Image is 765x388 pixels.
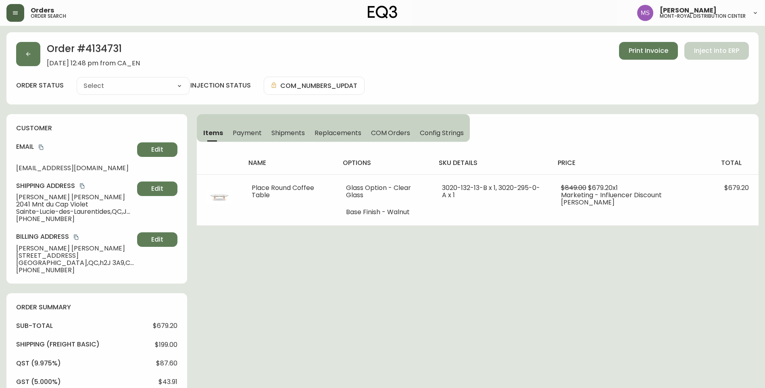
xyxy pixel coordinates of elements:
img: 3020-132-RN-400-1-ckginj6da2q8m0138z5ddgwa3.jpg [206,184,232,210]
h4: Billing Address [16,232,134,241]
button: Edit [137,232,177,247]
h5: mont-royal distribution center [660,14,746,19]
h4: name [248,159,330,167]
span: [DATE] 12:48 pm from CA_EN [47,60,140,67]
span: Print Invoice [629,46,668,55]
img: logo [368,6,398,19]
li: Base Finish - Walnut [346,209,423,216]
h4: sub-total [16,321,53,330]
button: copy [72,233,80,241]
span: $679.20 [724,183,749,192]
span: 3020-132-13-B x 1, 3020-295-0-A x 1 [442,183,540,200]
span: 2041 Mnt du Cap Violet [16,201,134,208]
span: Edit [151,184,163,193]
h4: Email [16,142,134,151]
span: [PERSON_NAME] [660,7,717,14]
span: [PHONE_NUMBER] [16,215,134,223]
button: Edit [137,142,177,157]
button: copy [78,182,86,190]
h4: options [343,159,426,167]
h2: Order # 4134731 [47,42,140,60]
span: Replacements [315,129,361,137]
span: $849.00 [561,183,586,192]
h4: order summary [16,303,177,312]
label: order status [16,81,64,90]
h5: order search [31,14,66,19]
span: Place Round Coffee Table [252,183,314,200]
span: $43.91 [158,378,177,386]
h4: customer [16,124,177,133]
span: COM Orders [371,129,411,137]
span: Edit [151,235,163,244]
h4: total [721,159,752,167]
span: $679.20 [153,322,177,330]
span: [STREET_ADDRESS] [16,252,134,259]
span: $679.20 x 1 [588,183,618,192]
h4: sku details [439,159,545,167]
span: Sainte-Lucie-des-Laurentides , QC , J0T 2J0 , CA [16,208,134,215]
button: Print Invoice [619,42,678,60]
span: Edit [151,145,163,154]
span: [EMAIL_ADDRESS][DOMAIN_NAME] [16,165,134,172]
h4: Shipping Address [16,181,134,190]
span: [GEOGRAPHIC_DATA] , QC , h2J 3A9 , CA [16,259,134,267]
span: Items [203,129,223,137]
span: Marketing - Influencer Discount [PERSON_NAME] [561,190,662,207]
span: Orders [31,7,54,14]
span: [PERSON_NAME] [PERSON_NAME] [16,194,134,201]
span: [PERSON_NAME] [PERSON_NAME] [16,245,134,252]
h4: gst (5.000%) [16,378,61,386]
span: $87.60 [156,360,177,367]
span: $199.00 [155,341,177,348]
h4: injection status [190,81,251,90]
h4: Shipping ( Freight Basic ) [16,340,100,349]
li: Glass Option - Clear Glass [346,184,423,199]
span: [PHONE_NUMBER] [16,267,134,274]
button: copy [37,143,45,151]
h4: qst (9.975%) [16,359,61,368]
img: 29eb3314b2ffdbf18f770ab2eddb267f [637,5,653,21]
span: Shipments [271,129,305,137]
span: Payment [233,129,262,137]
button: Edit [137,181,177,196]
span: Config Strings [420,129,463,137]
h4: price [558,159,708,167]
